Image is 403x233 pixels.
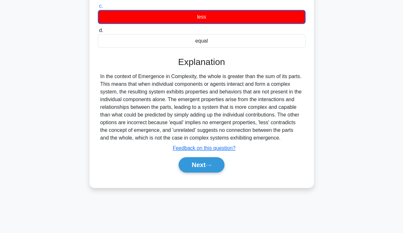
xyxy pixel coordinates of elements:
a: Feedback on this question? [173,145,236,151]
div: In the context of Emergence in Complexity, the whole is greater than the sum of its parts. This m... [100,73,303,142]
span: d. [99,28,103,33]
button: Next [179,157,224,173]
h3: Explanation [102,57,302,68]
div: equal [98,34,306,48]
span: c. [99,3,103,9]
div: less [98,10,306,24]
